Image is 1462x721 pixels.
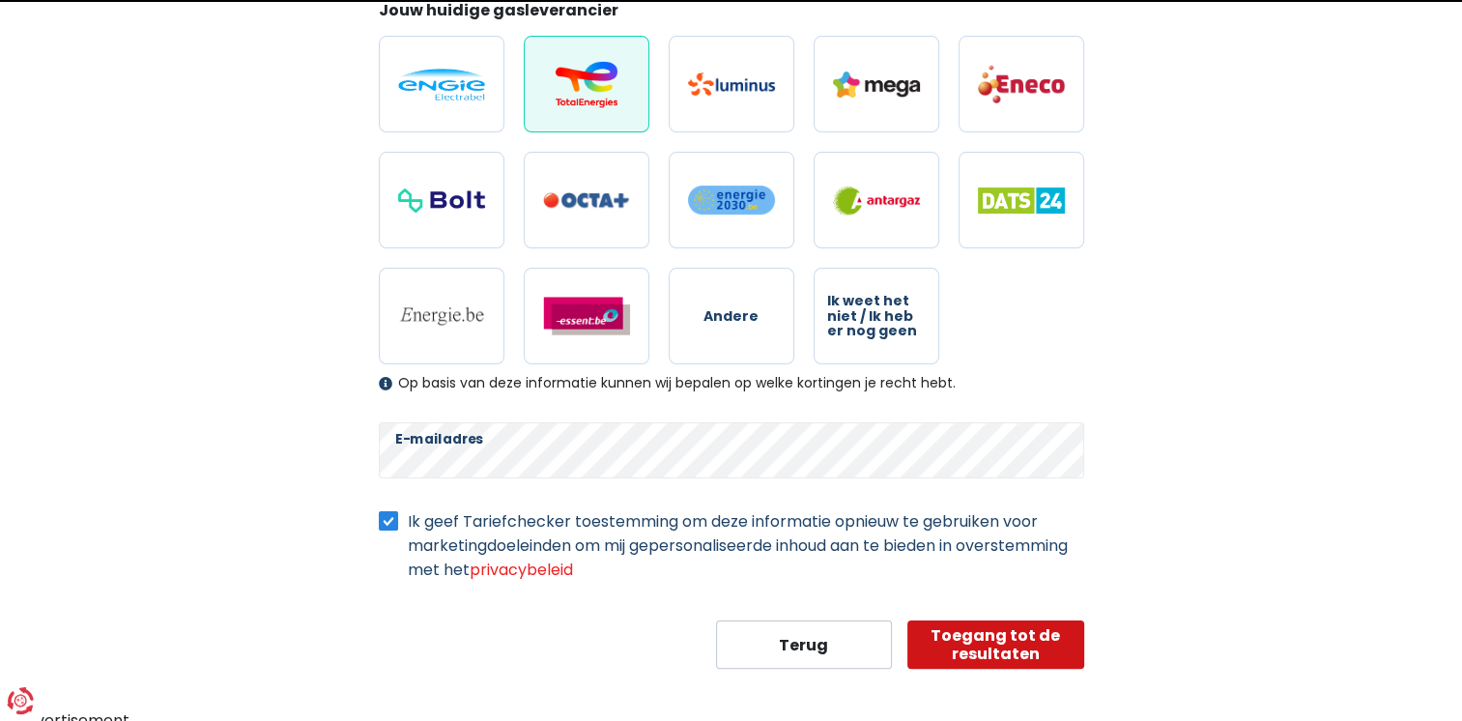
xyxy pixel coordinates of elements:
[398,188,485,213] img: Bolt
[379,375,1084,391] div: Op basis van deze informatie kunnen wij bepalen op welke kortingen je recht hebt.
[470,559,573,581] a: privacybeleid
[833,72,920,98] img: Mega
[703,309,759,324] span: Andere
[716,620,893,669] button: Terug
[688,72,775,96] img: Luminus
[978,64,1065,104] img: Eneco
[907,620,1084,669] button: Toegang tot de resultaten
[688,185,775,216] img: Energie2030
[978,187,1065,214] img: Dats 24
[543,192,630,209] img: Octa+
[827,294,926,338] span: Ik weet het niet / Ik heb er nog geen
[543,61,630,107] img: Total Energies / Lampiris
[398,69,485,101] img: Engie / Electrabel
[543,297,630,335] img: Essent
[398,305,485,327] img: Energie.be
[408,509,1084,582] label: Ik geef Tariefchecker toestemming om deze informatie opnieuw te gebruiken voor marketingdoeleinde...
[833,186,920,216] img: Antargaz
